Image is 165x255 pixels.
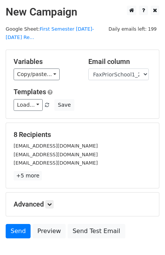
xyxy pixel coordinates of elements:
[106,26,159,32] a: Daily emails left: 199
[14,171,42,180] a: +5 more
[14,160,98,166] small: [EMAIL_ADDRESS][DOMAIN_NAME]
[54,99,74,111] button: Save
[88,58,152,66] h5: Email column
[106,25,159,33] span: Daily emails left: 199
[14,200,151,208] h5: Advanced
[14,131,151,139] h5: 8 Recipients
[14,152,98,157] small: [EMAIL_ADDRESS][DOMAIN_NAME]
[14,88,46,96] a: Templates
[6,224,31,238] a: Send
[6,26,94,40] a: First Semester [DATE]-[DATE] Re...
[68,224,125,238] a: Send Test Email
[14,143,98,149] small: [EMAIL_ADDRESS][DOMAIN_NAME]
[6,6,159,19] h2: New Campaign
[6,26,94,40] small: Google Sheet:
[14,99,43,111] a: Load...
[127,219,165,255] iframe: Chat Widget
[14,58,77,66] h5: Variables
[14,68,60,80] a: Copy/paste...
[32,224,66,238] a: Preview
